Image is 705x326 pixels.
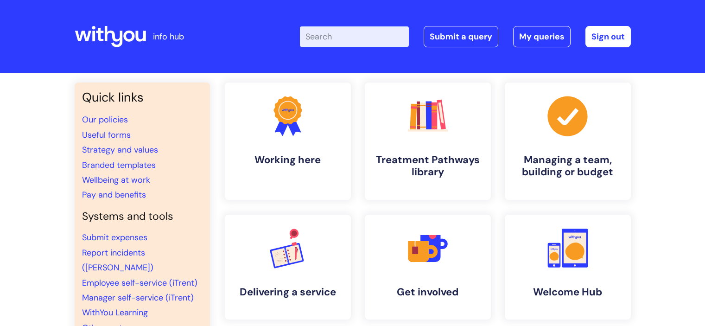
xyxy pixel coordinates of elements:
[232,154,343,166] h4: Working here
[82,189,146,200] a: Pay and benefits
[513,26,571,47] a: My queries
[232,286,343,298] h4: Delivering a service
[82,277,197,288] a: Employee self-service (iTrent)
[372,154,483,179] h4: Treatment Pathways library
[505,83,631,200] a: Managing a team, building or budget
[372,286,483,298] h4: Get involved
[82,210,203,223] h4: Systems and tools
[300,26,631,47] div: | -
[82,174,150,185] a: Wellbeing at work
[365,83,491,200] a: Treatment Pathways library
[82,160,156,171] a: Branded templates
[82,90,203,105] h3: Quick links
[300,26,409,47] input: Search
[82,129,131,141] a: Useful forms
[512,154,623,179] h4: Managing a team, building or budget
[82,292,194,303] a: Manager self-service (iTrent)
[585,26,631,47] a: Sign out
[512,286,623,298] h4: Welcome Hub
[225,83,351,200] a: Working here
[82,247,153,273] a: Report incidents ([PERSON_NAME])
[82,114,128,125] a: Our policies
[153,29,184,44] p: info hub
[82,232,147,243] a: Submit expenses
[225,215,351,320] a: Delivering a service
[365,215,491,320] a: Get involved
[82,307,148,318] a: WithYou Learning
[82,144,158,155] a: Strategy and values
[424,26,498,47] a: Submit a query
[505,215,631,320] a: Welcome Hub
